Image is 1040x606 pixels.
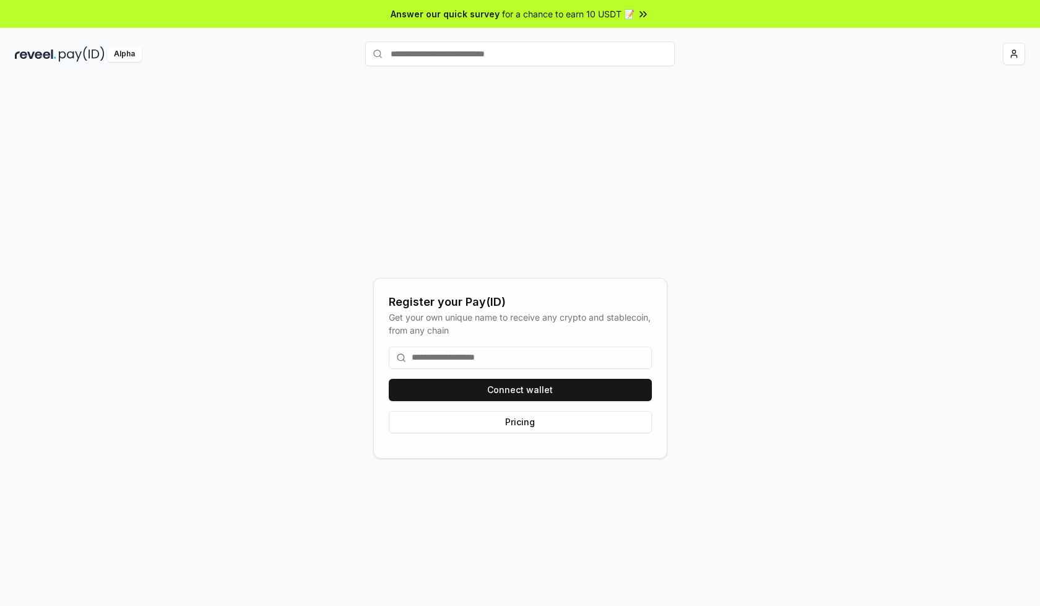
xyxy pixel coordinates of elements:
[59,46,105,62] img: pay_id
[389,311,652,337] div: Get your own unique name to receive any crypto and stablecoin, from any chain
[502,7,635,20] span: for a chance to earn 10 USDT 📝
[389,293,652,311] div: Register your Pay(ID)
[391,7,500,20] span: Answer our quick survey
[15,46,56,62] img: reveel_dark
[389,379,652,401] button: Connect wallet
[107,46,142,62] div: Alpha
[389,411,652,433] button: Pricing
